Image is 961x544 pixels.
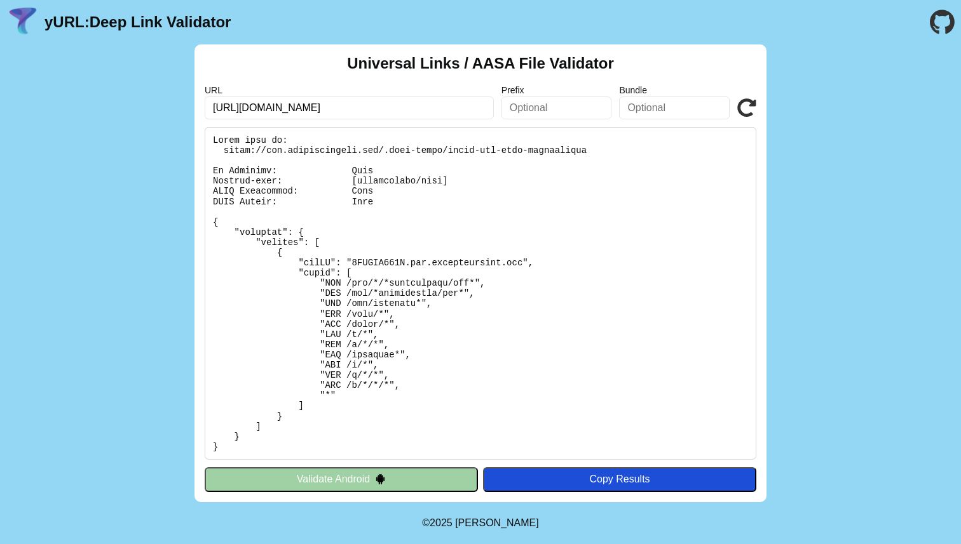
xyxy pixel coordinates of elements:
img: yURL Logo [6,6,39,39]
input: Optional [501,96,612,119]
a: Michael Ibragimchayev's Personal Site [455,517,539,528]
label: Bundle [619,85,730,95]
label: Prefix [501,85,612,95]
pre: Lorem ipsu do: sitam://con.adipiscingeli.sed/.doei-tempo/incid-utl-etdo-magnaaliqua En Adminimv: ... [205,127,756,460]
span: 2025 [430,517,453,528]
button: Validate Android [205,467,478,491]
button: Copy Results [483,467,756,491]
img: droidIcon.svg [375,474,386,484]
footer: © [422,502,538,544]
input: Optional [619,96,730,119]
div: Copy Results [489,474,750,485]
input: Required [205,96,494,119]
label: URL [205,85,494,95]
a: yURL:Deep Link Validator [44,13,231,31]
h2: Universal Links / AASA File Validator [347,55,614,72]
